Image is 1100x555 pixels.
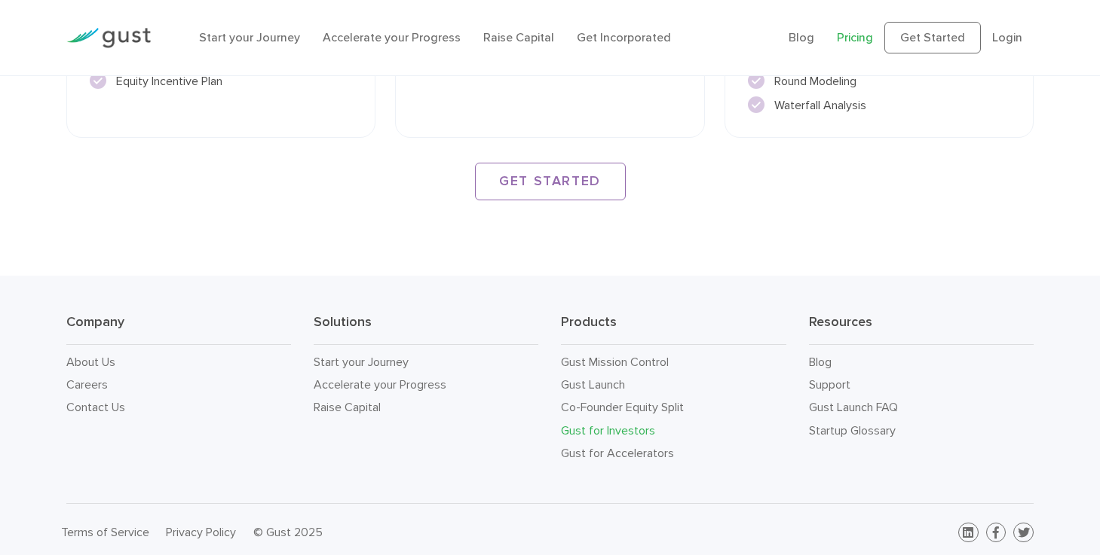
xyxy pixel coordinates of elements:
a: Support [809,377,850,392]
a: Gust Launch FAQ [809,400,898,414]
a: Blog [789,30,814,44]
h3: Resources [809,313,1034,345]
a: Blog [809,355,832,369]
a: About Us [66,355,115,369]
a: GET STARTED [475,163,626,200]
h3: Products [561,313,786,345]
li: Equity Incentive Plan [90,72,352,90]
a: Terms of Service [61,525,149,539]
img: Gust Logo [66,28,151,48]
a: Careers [66,377,108,392]
a: Gust Launch [561,377,625,392]
a: Gust for Accelerators [561,446,674,460]
a: Startup Glossary [809,423,896,438]
a: Start your Journey [314,355,409,369]
h3: Solutions [314,313,538,345]
div: © Gust 2025 [253,522,539,543]
a: Accelerate your Progress [323,30,461,44]
a: Privacy Policy [166,525,236,539]
a: Get Started [884,22,981,53]
a: Raise Capital [483,30,554,44]
a: Raise Capital [314,400,381,414]
li: Round Modeling [748,72,1010,90]
a: Login [992,30,1022,44]
li: Waterfall Analysis [748,96,1010,114]
a: Co-Founder Equity Split [561,400,684,414]
a: Pricing [837,30,873,44]
a: Gust Mission Control [561,355,669,369]
h3: Company [66,313,291,345]
a: Contact Us [66,400,125,414]
a: Get Incorporated [577,30,671,44]
a: Gust for Investors [561,423,655,438]
a: Start your Journey [199,30,300,44]
a: Accelerate your Progress [314,377,446,392]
